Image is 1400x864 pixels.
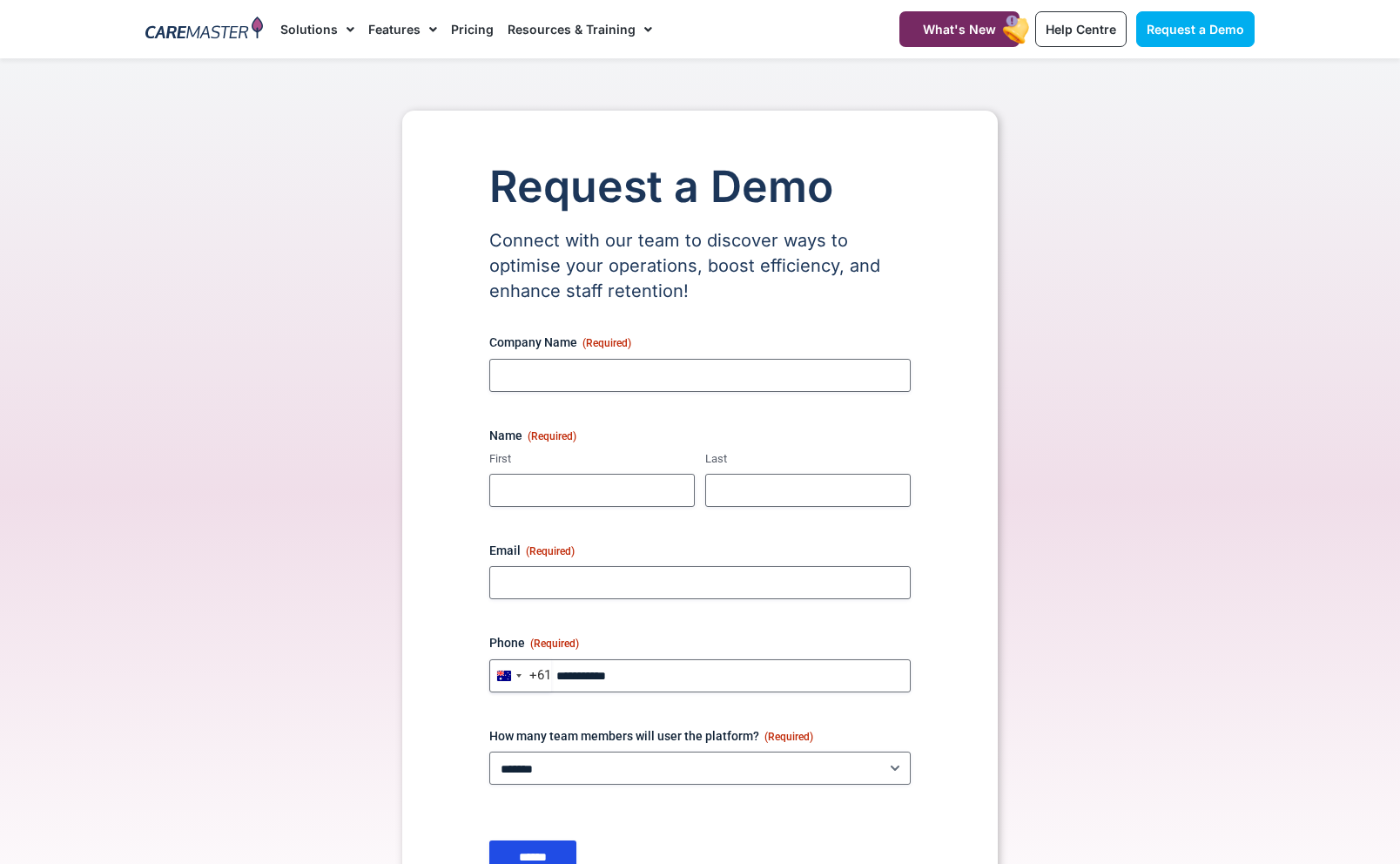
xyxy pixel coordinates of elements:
button: Selected country [490,659,551,692]
a: Help Centre [1035,11,1127,47]
a: Request a Demo [1136,11,1255,47]
legend: Name [489,427,576,444]
span: (Required) [528,430,576,442]
span: (Required) [582,337,631,349]
label: Last [705,451,911,468]
label: Phone [489,634,911,651]
label: Email [489,542,911,559]
span: Help Centre [1046,22,1116,37]
span: (Required) [764,731,813,743]
label: How many team members will user the platform? [489,727,911,745]
span: Request a Demo [1147,22,1244,37]
label: Company Name [489,334,911,351]
span: (Required) [526,545,575,557]
h1: Request a Demo [489,163,911,211]
a: What's New [899,11,1020,47]
span: What's New [923,22,996,37]
p: Connect with our team to discover ways to optimise your operations, boost efficiency, and enhance... [489,228,911,304]
img: CareMaster Logo [145,17,263,43]
span: (Required) [530,638,579,650]
label: First [489,451,695,468]
div: +61 [529,669,551,682]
